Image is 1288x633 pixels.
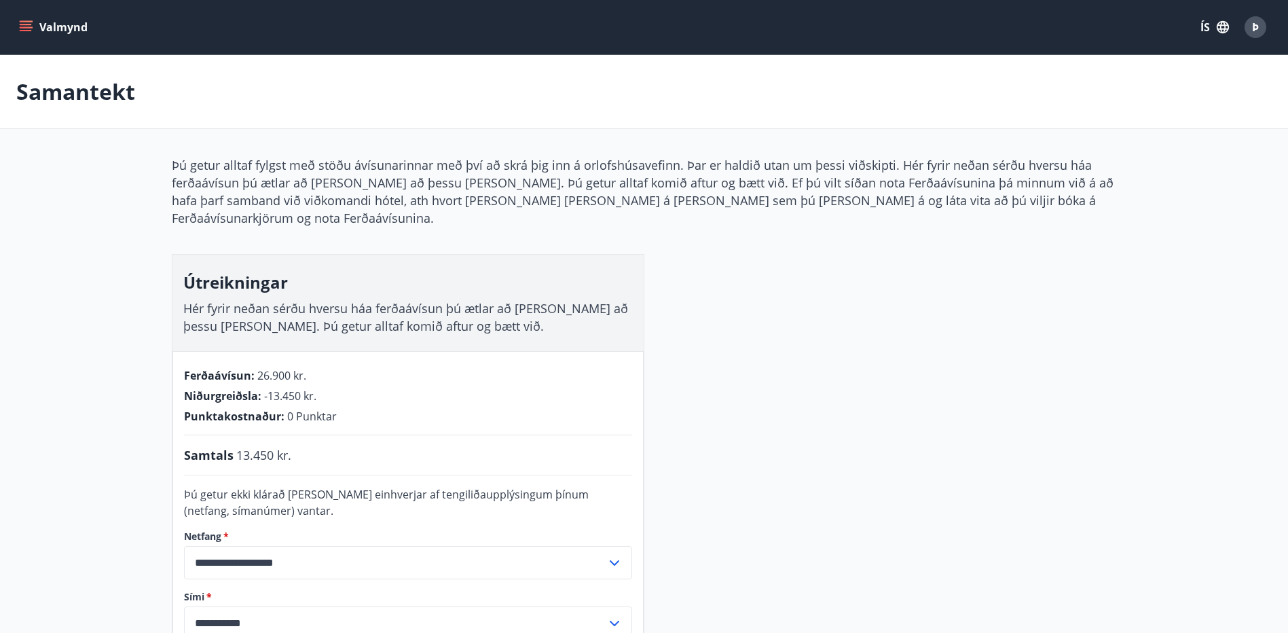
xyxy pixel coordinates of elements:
p: Þú getur alltaf fylgst með stöðu ávísunarinnar með því að skrá þig inn á orlofshúsavefinn. Þar er... [172,156,1117,227]
span: Niðurgreiðsla : [184,388,261,403]
label: Netfang [184,530,632,543]
span: Samtals [184,446,234,464]
h3: Útreikningar [183,271,633,294]
span: 13.450 kr. [236,446,291,464]
button: menu [16,15,93,39]
span: Þ [1252,20,1259,35]
span: -13.450 kr. [264,388,316,403]
span: 0 Punktar [287,409,337,424]
span: 26.900 kr. [257,368,306,383]
span: Punktakostnaður : [184,409,284,424]
span: Hér fyrir neðan sérðu hversu háa ferðaávísun þú ætlar að [PERSON_NAME] að þessu [PERSON_NAME]. Þú... [183,300,628,334]
span: Þú getur ekki klárað [PERSON_NAME] einhverjar af tengiliðaupplýsingum þínum (netfang, símanúmer) ... [184,487,589,518]
label: Sími [184,590,632,604]
button: Þ [1239,11,1272,43]
button: ÍS [1193,15,1236,39]
p: Samantekt [16,77,135,107]
span: Ferðaávísun : [184,368,255,383]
